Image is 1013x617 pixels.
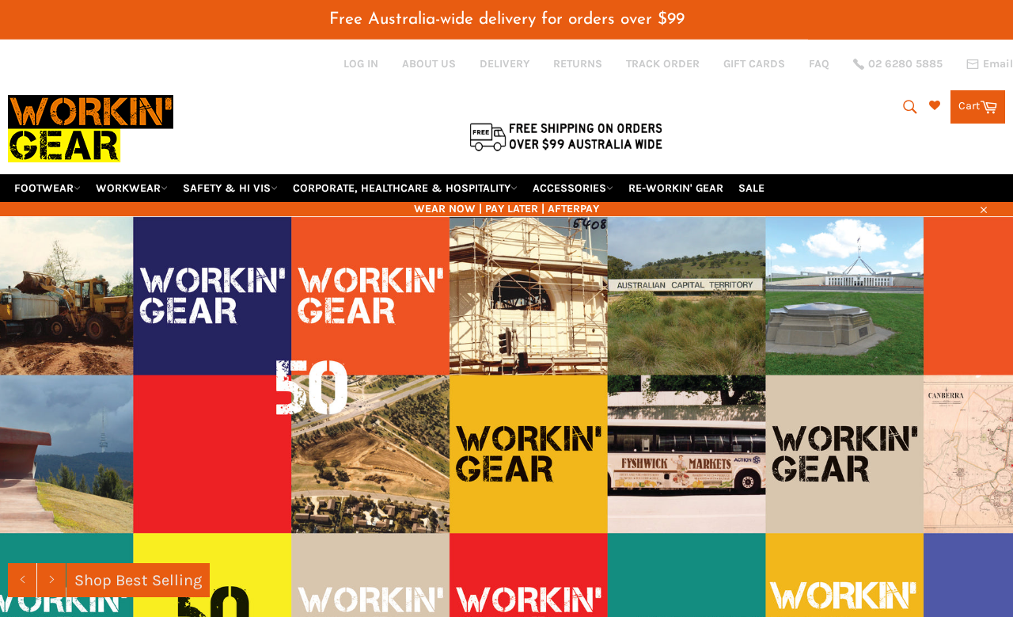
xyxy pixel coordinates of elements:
[853,59,943,70] a: 02 6280 5885
[526,174,620,202] a: ACCESSORIES
[553,56,602,71] a: RETURNS
[286,174,524,202] a: CORPORATE, HEALTHCARE & HOSPITALITY
[8,174,87,202] a: FOOTWEAR
[622,174,730,202] a: RE-WORKIN' GEAR
[329,11,685,28] span: Free Australia-wide delivery for orders over $99
[966,58,1013,70] a: Email
[66,563,210,597] a: Shop Best Selling
[983,59,1013,70] span: Email
[176,174,284,202] a: SAFETY & HI VIS
[868,59,943,70] span: 02 6280 5885
[809,56,829,71] a: FAQ
[732,174,771,202] a: SALE
[89,174,174,202] a: WORKWEAR
[467,120,665,153] img: Flat $9.95 shipping Australia wide
[402,56,456,71] a: ABOUT US
[343,57,378,70] a: Log in
[723,56,785,71] a: GIFT CARDS
[8,201,1005,216] span: WEAR NOW | PAY LATER | AFTERPAY
[950,90,1005,124] a: Cart
[626,56,700,71] a: TRACK ORDER
[8,84,173,173] img: Workin Gear leaders in Workwear, Safety Boots, PPE, Uniforms. Australia's No.1 in Workwear
[480,56,529,71] a: DELIVERY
